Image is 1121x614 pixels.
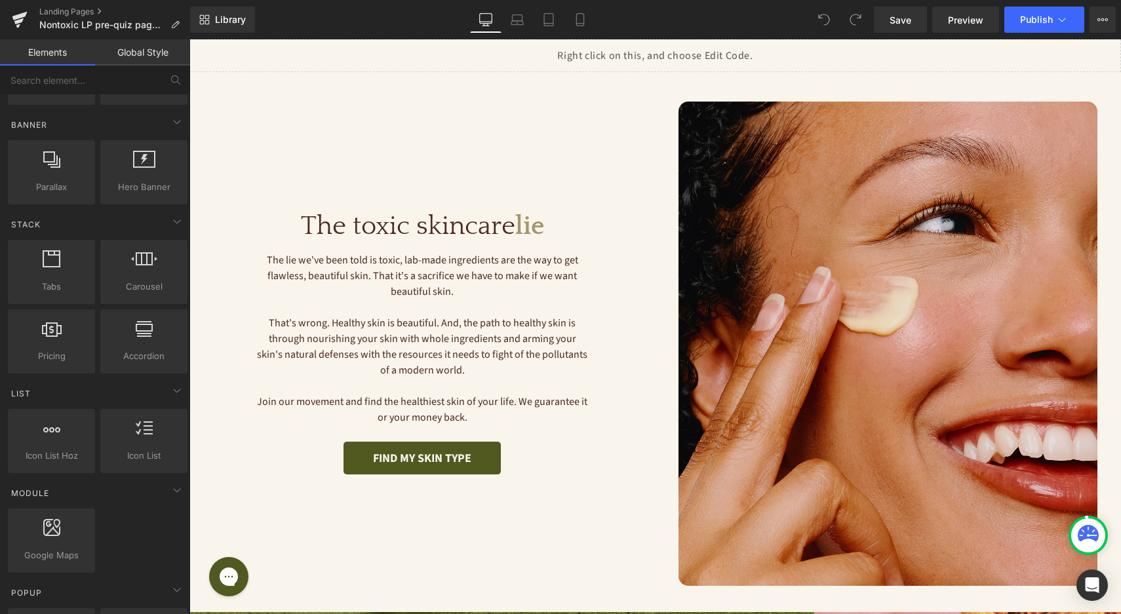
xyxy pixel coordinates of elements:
span: Parallax [12,180,91,194]
span: Nontoxic LP pre-quiz page REBRAND [39,20,165,30]
span: lie [326,172,355,201]
span: Stack [10,218,42,231]
span: Pricing [12,349,91,363]
button: Publish [1004,7,1084,33]
a: Preview [932,7,999,33]
span: Module [10,487,50,499]
div: Open Intercom Messenger [1076,569,1108,601]
span: Icon List Hoz [12,449,91,463]
a: Global Style [95,39,190,66]
button: Redo [842,7,869,33]
p: The lie we've been told is toxic, lab-made ingredients are the way to get flawless, beautiful ski... [66,213,401,260]
span: Carousel [104,280,184,294]
span: Publish [1020,14,1053,25]
button: Undo [811,7,837,33]
span: Accordion [104,349,184,363]
a: Laptop [501,7,533,33]
a: Landing Pages [39,7,190,17]
a: Find my skin type [154,402,311,435]
p: Join our movement and find the healthiest skin of your life. We guarantee it or your money back. [66,355,401,386]
span: Banner [10,119,49,131]
iframe: Gorgias live chat messenger [13,513,66,562]
span: Library [215,14,246,26]
span: Preview [948,13,983,27]
span: List [10,387,32,400]
span: Save [890,13,911,27]
span: Hero Banner [104,180,184,194]
span: Find my skin type [184,412,282,427]
a: Desktop [470,7,501,33]
span: Popup [10,586,43,599]
button: More [1090,7,1116,33]
a: Tablet [533,7,564,33]
a: New Library [190,7,255,33]
span: Icon List [104,449,184,463]
p: That's wrong. Healthy skin is beautiful. And, the path to healthy skin is through nourishing your... [66,276,401,339]
a: Mobile [564,7,596,33]
span: Google Maps [12,548,91,562]
span: Tabs [12,280,91,294]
